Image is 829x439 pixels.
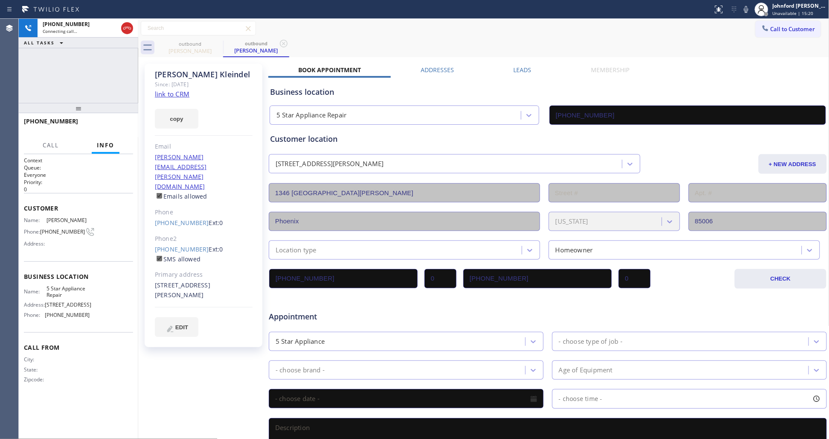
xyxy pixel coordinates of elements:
[298,66,361,74] label: Book Appointment
[24,157,133,164] h1: Context
[24,288,47,295] span: Name:
[269,212,540,231] input: City
[24,240,47,247] span: Address:
[158,38,222,57] div: Tyson Kleindel
[155,255,201,263] label: SMS allowed
[463,269,612,288] input: Phone Number 2
[759,154,827,174] button: + NEW ADDRESS
[155,70,253,79] div: [PERSON_NAME] Kleindel
[43,28,77,34] span: Connecting call…
[24,179,133,186] h2: Priority:
[24,171,133,179] p: Everyone
[157,193,162,199] input: Emails allowed
[43,20,90,28] span: [PHONE_NUMBER]
[155,192,207,200] label: Emails allowed
[155,270,253,280] div: Primary address
[276,159,384,169] div: [STREET_ADDRESS][PERSON_NAME]
[155,281,253,300] div: [STREET_ADDRESS][PERSON_NAME]
[421,66,454,74] label: Addresses
[38,137,64,154] button: Call
[92,137,119,154] button: Info
[40,228,85,235] span: [PHONE_NUMBER]
[224,38,288,56] div: Tyson Kleindel
[735,269,826,289] button: CHECK
[209,245,223,253] span: Ext: 0
[24,366,47,373] span: State:
[425,269,457,288] input: Ext.
[276,111,347,120] div: 5 Star Appliance Repair
[155,219,209,227] a: [PHONE_NUMBER]
[155,317,198,337] button: EDIT
[155,142,253,152] div: Email
[559,337,622,346] div: - choose type of job -
[771,25,815,33] span: Call to Customer
[24,228,40,235] span: Phone:
[270,86,826,98] div: Business location
[24,217,47,223] span: Name:
[47,217,89,223] span: [PERSON_NAME]
[24,356,47,363] span: City:
[43,141,59,149] span: Call
[155,109,198,129] button: copy
[24,376,47,383] span: Zipcode:
[559,395,602,403] span: - choose time -
[514,66,532,74] label: Leads
[45,301,91,308] span: [STREET_ADDRESS]
[24,204,133,212] span: Customer
[619,269,651,288] input: Ext. 2
[276,245,317,255] div: Location type
[689,183,827,202] input: Apt. #
[24,117,78,125] span: [PHONE_NUMBER]
[155,208,253,217] div: Phone
[276,337,325,346] div: 5 Star Appliance
[773,2,826,9] div: Johnford [PERSON_NAME]
[19,38,72,48] button: ALL TASKS
[269,269,418,288] input: Phone Number
[157,256,162,261] input: SMS allowed
[689,212,827,231] input: ZIP
[591,66,630,74] label: Membership
[224,40,288,47] div: outbound
[24,301,45,308] span: Address:
[175,324,188,331] span: EDIT
[550,105,826,125] input: Phone Number
[155,245,209,253] a: [PHONE_NUMBER]
[155,153,207,190] a: [PERSON_NAME][EMAIL_ADDRESS][PERSON_NAME][DOMAIN_NAME]
[121,22,133,34] button: Hang up
[740,3,752,15] button: Mute
[158,41,222,47] div: outbound
[24,186,133,193] p: 0
[276,365,325,375] div: - choose brand -
[155,90,189,98] a: link to CRM
[269,311,454,322] span: Appointment
[209,219,223,227] span: Ext: 0
[549,183,680,202] input: Street #
[158,47,222,55] div: [PERSON_NAME]
[773,10,814,16] span: Unavailable | 15:20
[155,79,253,89] div: Since: [DATE]
[270,133,826,145] div: Customer location
[141,21,256,35] input: Search
[24,343,133,351] span: Call From
[24,164,133,171] h2: Queue:
[45,312,90,318] span: [PHONE_NUMBER]
[24,272,133,281] span: Business location
[269,389,544,408] input: - choose date -
[24,40,55,46] span: ALL TASKS
[155,234,253,244] div: Phone2
[756,21,821,37] button: Call to Customer
[47,285,89,299] span: 5 Star Appliance Repair
[559,365,613,375] div: Age of Equipment
[224,47,288,54] div: [PERSON_NAME]
[24,312,45,318] span: Phone:
[556,245,593,255] div: Homeowner
[97,141,114,149] span: Info
[269,183,540,202] input: Address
